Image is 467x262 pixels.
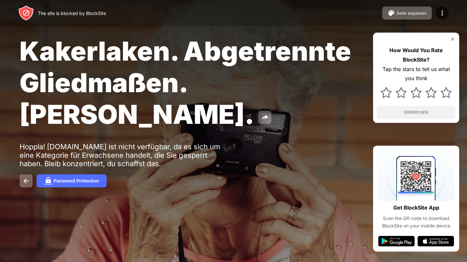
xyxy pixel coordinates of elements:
[426,87,437,98] img: star.svg
[378,236,415,246] img: google-play.svg
[397,11,427,16] div: Seite anpassen
[377,46,455,65] div: How Would You Rate BlockSite?
[18,5,34,21] img: header-logo.svg
[44,177,52,185] img: password.svg
[382,7,432,20] button: Seite anpassen
[381,87,392,98] img: star.svg
[417,236,454,246] img: app-store.svg
[396,87,407,98] img: star.svg
[438,9,446,17] img: menu-icon.svg
[20,142,221,168] div: Hoppla! [DOMAIN_NAME] ist nicht verfügbar, da es sich um eine Kategorie für Erwachsene handelt, d...
[261,113,269,121] img: share.svg
[37,174,107,187] button: Password Protection
[20,35,351,130] span: Kakerlaken. Abgetrennte Gliedmaßen. [PERSON_NAME].
[53,178,99,183] div: Password Protection
[441,87,452,98] img: star.svg
[22,177,30,185] img: back.svg
[377,65,455,83] div: Tap the stars to tell us what you think
[450,36,455,42] img: rate-us-close.svg
[411,87,422,98] img: star.svg
[38,10,106,16] div: The site is blocked by BlockSite
[387,9,395,17] img: pallet.svg
[377,106,455,119] button: EINREICHEN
